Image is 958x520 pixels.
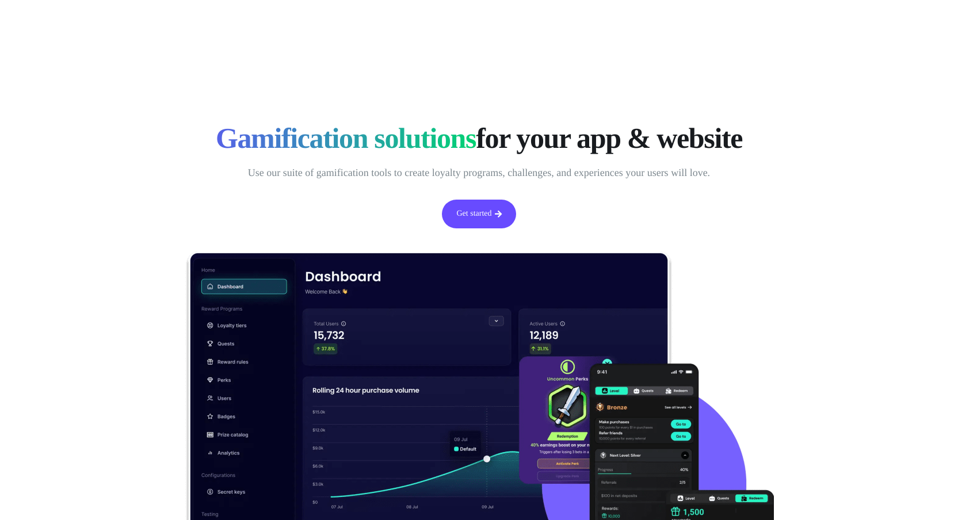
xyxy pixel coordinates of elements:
[197,164,761,182] p: Use our suite of gamification tools to create loyalty programs, challenges, and experiences your ...
[456,210,491,218] span: Get started
[216,121,476,155] span: Gamification solutions
[442,200,516,228] a: Get started
[197,121,761,155] h1: for your app & website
